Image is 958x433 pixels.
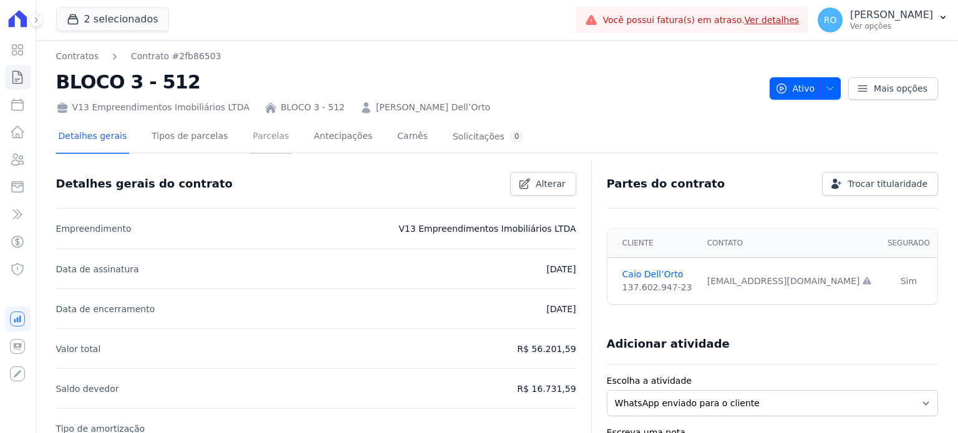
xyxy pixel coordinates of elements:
span: Mais opções [874,82,927,95]
a: Contratos [56,50,99,63]
a: Ver detalhes [745,15,800,25]
h2: BLOCO 3 - 512 [56,68,760,96]
span: Ativo [775,77,815,100]
p: R$ 56.201,59 [517,341,576,356]
a: Caio Dell’Orto [622,268,692,281]
button: 2 selecionados [56,7,169,31]
label: Escolha a atividade [607,374,938,388]
a: Contrato #2fb86503 [131,50,221,63]
button: RO [PERSON_NAME] Ver opções [808,2,958,37]
span: Alterar [536,178,566,190]
a: Trocar titularidade [822,172,938,196]
a: Antecipações [311,121,375,154]
a: Tipos de parcelas [149,121,230,154]
span: RO [824,16,837,24]
a: Alterar [510,172,576,196]
h3: Adicionar atividade [607,336,730,351]
a: Parcelas [250,121,291,154]
div: Solicitações [453,131,525,143]
a: Carnês [395,121,430,154]
div: 0 [510,131,525,143]
button: Ativo [770,77,841,100]
a: BLOCO 3 - 512 [281,101,345,114]
p: Data de assinatura [56,262,139,277]
p: Saldo devedor [56,381,119,396]
h3: Partes do contrato [607,176,725,191]
th: Segurado [880,229,937,258]
p: [DATE] [546,262,576,277]
nav: Breadcrumb [56,50,760,63]
th: Cliente [607,229,700,258]
div: [EMAIL_ADDRESS][DOMAIN_NAME] [707,275,873,288]
a: Solicitações0 [450,121,527,154]
p: Ver opções [850,21,933,31]
nav: Breadcrumb [56,50,221,63]
a: [PERSON_NAME] Dell’Orto [376,101,490,114]
td: Sim [880,258,937,305]
a: Detalhes gerais [56,121,130,154]
th: Contato [700,229,880,258]
span: Você possui fatura(s) em atraso. [602,14,799,27]
p: [DATE] [546,302,576,316]
p: Valor total [56,341,101,356]
p: V13 Empreendimentos Imobiliários LTDA [399,221,576,236]
p: Data de encerramento [56,302,155,316]
p: Empreendimento [56,221,132,236]
div: 137.602.947-23 [622,281,692,294]
div: V13 Empreendimentos Imobiliários LTDA [56,101,249,114]
h3: Detalhes gerais do contrato [56,176,233,191]
p: [PERSON_NAME] [850,9,933,21]
a: Mais opções [848,77,938,100]
span: Trocar titularidade [848,178,927,190]
p: R$ 16.731,59 [517,381,576,396]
